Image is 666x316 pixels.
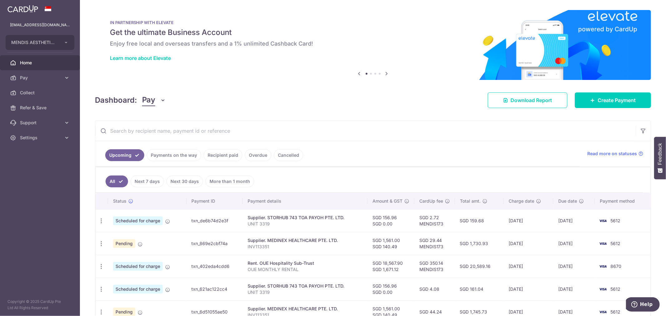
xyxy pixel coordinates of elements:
span: Create Payment [598,96,636,104]
th: Payment details [243,193,368,209]
span: MENDIS AESTHETICS PTE. LTD. [11,39,57,46]
span: 5612 [610,286,620,292]
span: 5612 [610,218,620,223]
span: Total amt. [460,198,481,204]
span: Charge date [509,198,534,204]
span: Pay [142,94,155,106]
td: SGD 2.72 MENDIS173 [414,209,455,232]
a: Read more on statuses [587,151,643,157]
span: Feedback [657,143,663,165]
td: [DATE] [504,209,553,232]
iframe: Opens a widget where you can find more information [626,297,660,313]
a: Recipient paid [204,149,242,161]
td: [DATE] [553,209,595,232]
div: Supplier. STORHUB 743 TOA PAYOH PTE. LTD. [248,283,363,289]
p: IN PARTNERSHIP WITH ELEVATE [110,20,636,25]
p: UNIT 3319 [248,221,363,227]
div: Rent. OUE Hospitality Sub-Trust [248,260,363,266]
span: Scheduled for charge [113,216,163,225]
span: 5612 [610,241,620,246]
img: Bank Card [597,217,609,225]
p: INV113351 [248,244,363,250]
h4: Dashboard: [95,95,137,106]
p: OUE MONTHLY RENTAL [248,266,363,273]
th: Payment ID [186,193,243,209]
td: [DATE] [553,278,595,300]
div: Supplier. MEDINEX HEALTHCARE PTE. LTD. [248,306,363,312]
td: SGD 20,589.16 [455,255,504,278]
td: SGD 18,567.90 SGD 1,671.12 [368,255,414,278]
span: Status [113,198,126,204]
span: Scheduled for charge [113,262,163,271]
a: All [106,175,128,187]
span: Pending [113,239,135,248]
td: [DATE] [553,255,595,278]
td: txn_402eda4cdd6 [186,255,243,278]
span: Download Report [511,96,552,104]
img: Bank Card [597,263,609,270]
button: MENDIS AESTHETICS PTE. LTD. [6,35,74,50]
span: Support [20,120,61,126]
span: Scheduled for charge [113,285,163,294]
span: Collect [20,90,61,96]
img: Bank Card [597,285,609,293]
td: [DATE] [504,278,553,300]
td: txn_621ac122cc4 [186,278,243,300]
p: [EMAIL_ADDRESS][DOMAIN_NAME] [10,22,70,28]
img: Bank Card [597,308,609,316]
a: Overdue [245,149,271,161]
span: CardUp fee [419,198,443,204]
td: SGD 156.96 SGD 0.00 [368,209,414,232]
span: Home [20,60,61,66]
td: SGD 159.68 [455,209,504,232]
h5: Get the ultimate Business Account [110,27,636,37]
span: Due date [558,198,577,204]
div: Supplier. STORHUB 743 TOA PAYOH PTE. LTD. [248,215,363,221]
td: [DATE] [553,232,595,255]
td: SGD 161.04 [455,278,504,300]
span: Read more on statuses [587,151,637,157]
button: Feedback - Show survey [654,137,666,179]
td: SGD 1,561.00 SGD 140.49 [368,232,414,255]
td: [DATE] [504,232,553,255]
a: Upcoming [105,149,144,161]
a: Payments on the way [147,149,201,161]
td: SGD 4.08 [414,278,455,300]
span: Amount & GST [372,198,402,204]
h6: Enjoy free local and overseas transfers and a 1% unlimited Cashback Card! [110,40,636,47]
span: Settings [20,135,61,141]
td: SGD 350.14 MENDIS173 [414,255,455,278]
a: Learn more about Elevate [110,55,171,61]
td: SGD 1,730.93 [455,232,504,255]
td: SGD 156.96 SGD 0.00 [368,278,414,300]
span: Pay [20,75,61,81]
td: SGD 29.44 MENDIS173 [414,232,455,255]
a: Download Report [488,92,567,108]
img: Renovation banner [95,10,651,80]
td: txn_869e2cbf74a [186,232,243,255]
input: Search by recipient name, payment id or reference [95,121,636,141]
div: Supplier. MEDINEX HEALTHCARE PTE. LTD. [248,237,363,244]
img: CardUp [7,5,38,12]
a: Next 30 days [166,175,203,187]
img: Bank Card [597,240,609,247]
p: UNIT 3319 [248,289,363,295]
th: Payment method [595,193,650,209]
a: Cancelled [274,149,303,161]
button: Pay [142,94,166,106]
span: 5612 [610,309,620,314]
td: txn_de6b74d2e3f [186,209,243,232]
a: Create Payment [575,92,651,108]
span: 8670 [610,264,621,269]
td: [DATE] [504,255,553,278]
a: Next 7 days [131,175,164,187]
span: Refer & Save [20,105,61,111]
a: More than 1 month [205,175,254,187]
